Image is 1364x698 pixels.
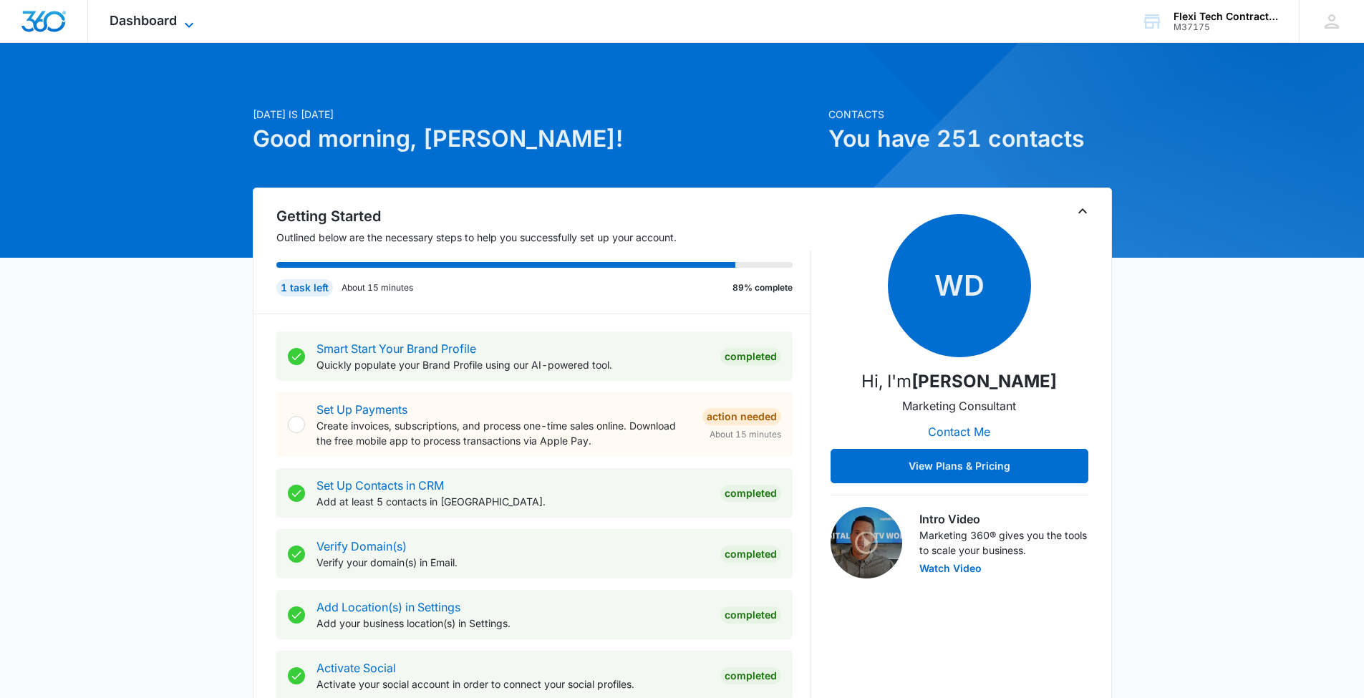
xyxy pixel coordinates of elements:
[316,341,476,356] a: Smart Start Your Brand Profile
[732,281,793,294] p: 89% complete
[316,600,460,614] a: Add Location(s) in Settings
[276,230,811,245] p: Outlined below are the necessary steps to help you successfully set up your account.
[914,415,1005,449] button: Contact Me
[720,546,781,563] div: Completed
[720,348,781,365] div: Completed
[720,606,781,624] div: Completed
[720,667,781,684] div: Completed
[276,279,333,296] div: 1 task left
[1174,22,1278,32] div: account id
[710,428,781,441] span: About 15 minutes
[902,397,1016,415] p: Marketing Consultant
[316,539,407,553] a: Verify Domain(s)
[861,369,1057,394] p: Hi, I'm
[316,402,407,417] a: Set Up Payments
[316,677,709,692] p: Activate your social account in order to connect your social profiles.
[919,563,982,573] button: Watch Video
[316,357,709,372] p: Quickly populate your Brand Profile using our AI-powered tool.
[316,661,396,675] a: Activate Social
[828,122,1112,156] h1: You have 251 contacts
[253,107,820,122] p: [DATE] is [DATE]
[720,485,781,502] div: Completed
[888,214,1031,357] span: WD
[316,478,444,493] a: Set Up Contacts in CRM
[919,510,1088,528] h3: Intro Video
[110,13,177,28] span: Dashboard
[253,122,820,156] h1: Good morning, [PERSON_NAME]!
[1174,11,1278,22] div: account name
[342,281,413,294] p: About 15 minutes
[316,555,709,570] p: Verify your domain(s) in Email.
[316,616,709,631] p: Add your business location(s) in Settings.
[702,408,781,425] div: Action Needed
[828,107,1112,122] p: Contacts
[316,494,709,509] p: Add at least 5 contacts in [GEOGRAPHIC_DATA].
[276,205,811,227] h2: Getting Started
[316,418,691,448] p: Create invoices, subscriptions, and process one-time sales online. Download the free mobile app t...
[1074,203,1091,220] button: Toggle Collapse
[831,449,1088,483] button: View Plans & Pricing
[919,528,1088,558] p: Marketing 360® gives you the tools to scale your business.
[911,371,1057,392] strong: [PERSON_NAME]
[831,507,902,578] img: Intro Video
